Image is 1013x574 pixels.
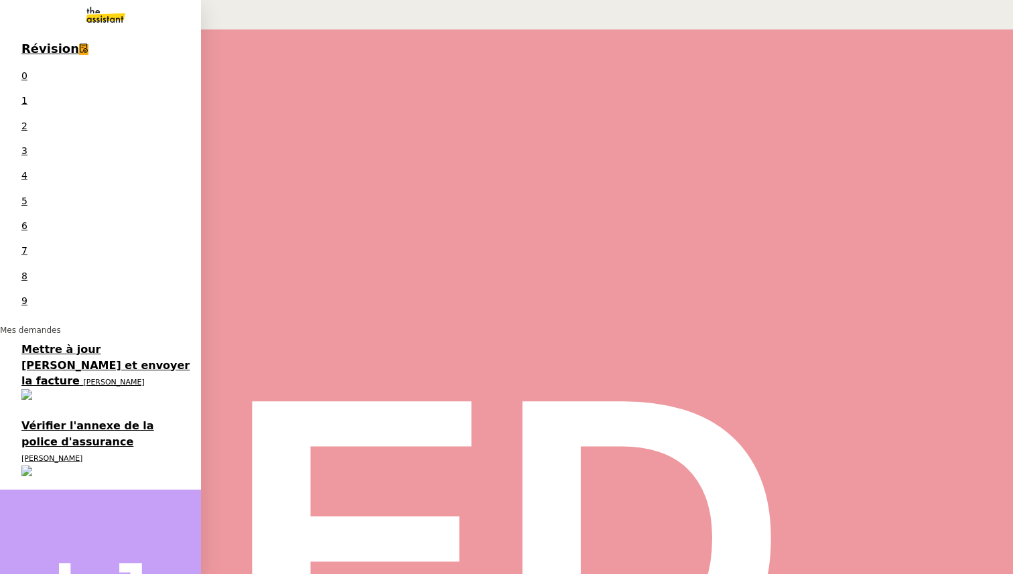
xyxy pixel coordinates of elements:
[21,419,154,447] span: Vérifier l'annexe de la police d'assurance
[21,389,40,400] img: users%2Fa6PbEmLwvGXylUqKytRPpDpAx153%2Favatar%2Ffanny.png
[21,343,190,387] span: Mettre à jour [PERSON_NAME] et envoyer la facture
[21,168,190,184] p: 4
[21,93,190,109] p: 1
[21,42,79,56] span: Révision
[21,218,190,234] p: 6
[21,269,190,284] p: 8
[21,143,190,159] p: 3
[83,378,144,386] span: [PERSON_NAME]
[21,243,190,259] p: 7
[21,68,190,84] p: 0
[21,119,190,134] p: 2
[21,454,82,463] span: [PERSON_NAME]
[21,68,190,309] nz-badge-sup: 1
[21,465,40,476] img: users%2Fa6PbEmLwvGXylUqKytRPpDpAx153%2Favatar%2Ffanny.png
[21,194,190,209] p: 5
[21,293,190,309] p: 9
